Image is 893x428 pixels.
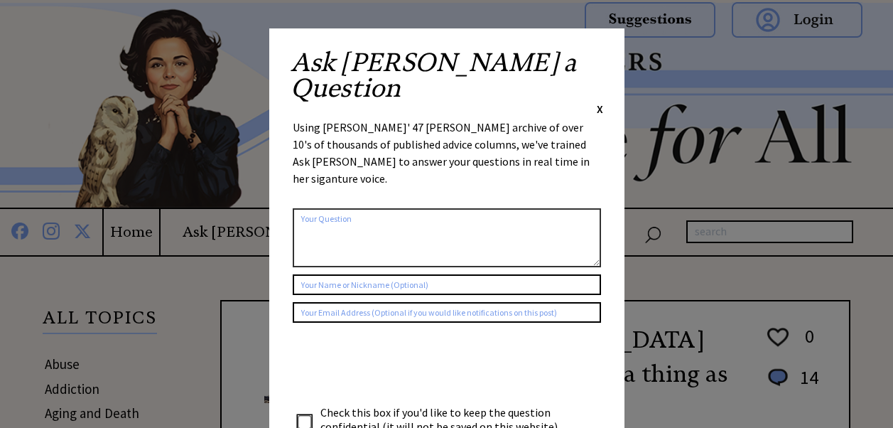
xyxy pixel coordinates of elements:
div: Using [PERSON_NAME]' 47 [PERSON_NAME] archive of over 10's of thousands of published advice colum... [293,119,601,201]
span: X [597,102,603,116]
h2: Ask [PERSON_NAME] a Question [291,50,603,101]
input: Your Email Address (Optional if you would like notifications on this post) [293,302,601,323]
input: Your Name or Nickname (Optional) [293,274,601,295]
iframe: reCAPTCHA [293,337,509,392]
